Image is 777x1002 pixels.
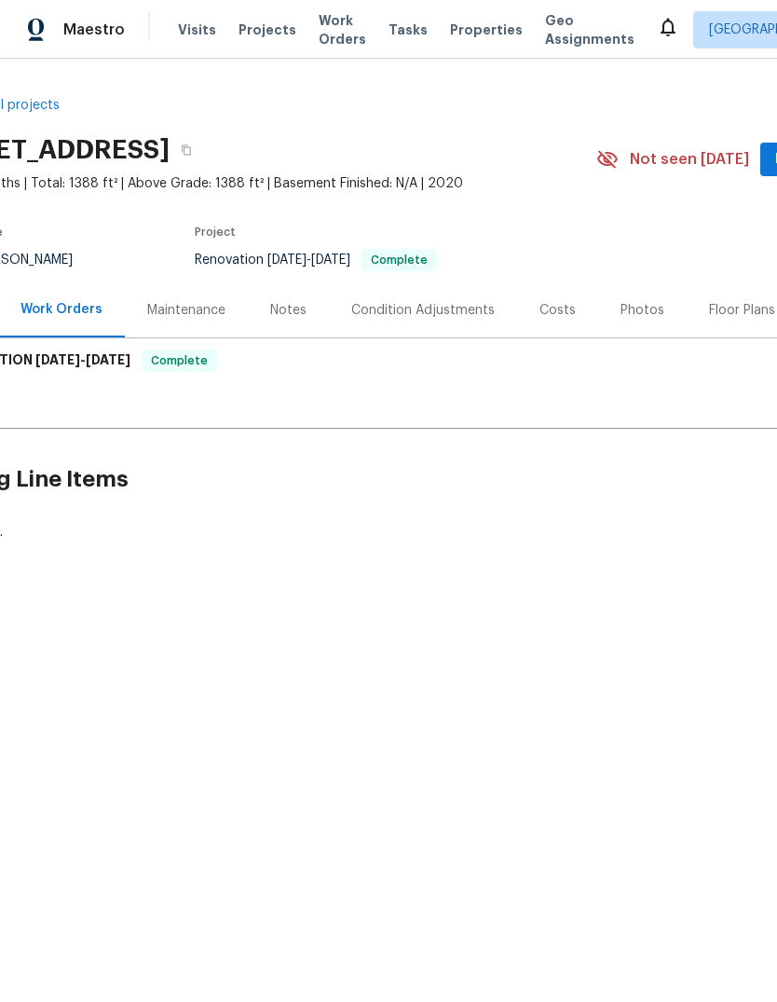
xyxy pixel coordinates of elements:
div: Notes [270,301,307,320]
button: Copy Address [170,133,203,167]
span: [DATE] [311,254,350,267]
span: - [35,353,130,366]
span: Work Orders [319,11,366,48]
div: Condition Adjustments [351,301,495,320]
div: Work Orders [20,300,102,319]
span: Project [195,226,236,238]
span: Complete [143,351,215,370]
span: [DATE] [267,254,307,267]
span: - [267,254,350,267]
span: Not seen [DATE] [630,150,749,169]
span: Projects [239,21,296,39]
span: Properties [450,21,523,39]
span: Geo Assignments [545,11,634,48]
span: Complete [363,254,435,266]
span: Tasks [388,23,428,36]
span: [DATE] [35,353,80,366]
div: Photos [620,301,664,320]
span: Renovation [195,254,437,267]
div: Floor Plans [709,301,775,320]
div: Costs [539,301,576,320]
span: Maestro [63,21,125,39]
span: Visits [178,21,216,39]
div: Maintenance [147,301,225,320]
span: [DATE] [86,353,130,366]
